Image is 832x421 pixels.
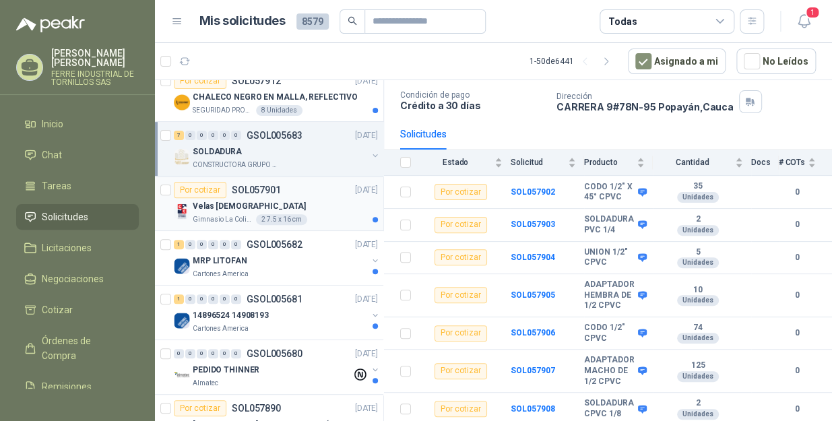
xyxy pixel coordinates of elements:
[42,148,62,162] span: Chat
[231,131,241,140] div: 0
[584,247,635,268] b: UNION 1/2" CPVC
[677,333,719,344] div: Unidades
[16,297,139,323] a: Cotizar
[584,214,635,235] b: SOLDADURA PVC 1/4
[220,131,230,140] div: 0
[355,293,378,306] p: [DATE]
[677,192,719,203] div: Unidades
[584,280,635,311] b: ADAPTADOR HEMBRA DE 1/2 CPVC
[355,238,378,251] p: [DATE]
[193,378,218,389] p: Almatec
[779,218,816,231] b: 0
[193,309,269,322] p: 14896524 14908193
[677,257,719,268] div: Unidades
[193,364,259,377] p: PEDIDO THINNER
[42,240,92,255] span: Licitaciones
[174,349,184,358] div: 0
[247,294,302,304] p: GSOL005681
[511,290,555,300] a: SOL057905
[208,240,218,249] div: 0
[42,179,71,193] span: Tareas
[511,158,565,167] span: Solicitud
[400,127,447,141] div: Solicitudes
[511,220,555,229] b: SOL057903
[653,247,743,258] b: 5
[628,48,726,74] button: Asignado a mi
[232,403,281,413] p: SOL057890
[174,149,190,165] img: Company Logo
[608,14,637,29] div: Todas
[653,150,751,176] th: Cantidad
[584,158,634,167] span: Producto
[174,258,190,274] img: Company Logo
[220,240,230,249] div: 0
[511,253,555,262] a: SOL057904
[174,313,190,329] img: Company Logo
[193,160,278,170] p: CONSTRUCTORA GRUPO FIP
[185,131,195,140] div: 0
[208,294,218,304] div: 0
[174,203,190,220] img: Company Logo
[584,323,635,344] b: CODO 1/2" CPVC
[174,291,381,334] a: 1 0 0 0 0 0 GSOL005681[DATE] Company Logo14896524 14908193Cartones America
[296,13,329,30] span: 8579
[556,101,734,112] p: CARRERA 9#78N-95 Popayán , Cauca
[208,131,218,140] div: 0
[51,48,139,67] p: [PERSON_NAME] [PERSON_NAME]
[779,289,816,302] b: 0
[174,127,381,170] a: 7 0 0 0 0 0 GSOL005683[DATE] Company LogoSOLDADURACONSTRUCTORA GRUPO FIP
[653,158,732,167] span: Cantidad
[16,374,139,399] a: Remisiones
[530,51,617,72] div: 1 - 50 de 6441
[174,294,184,304] div: 1
[511,404,555,414] a: SOL057908
[511,328,555,337] a: SOL057906
[174,236,381,280] a: 1 0 0 0 0 0 GSOL005682[DATE] Company LogoMRP LITOFANCartones America
[584,398,635,419] b: SOLDADURA CPVC 1/8
[193,255,247,267] p: MRP LITOFAN
[435,363,487,379] div: Por cotizar
[197,131,207,140] div: 0
[435,287,487,303] div: Por cotizar
[751,150,779,176] th: Docs
[419,158,492,167] span: Estado
[197,349,207,358] div: 0
[193,269,249,280] p: Cartones America
[247,240,302,249] p: GSOL005682
[42,333,126,363] span: Órdenes de Compra
[435,249,487,265] div: Por cotizar
[231,349,241,358] div: 0
[185,294,195,304] div: 0
[511,187,555,197] a: SOL057902
[185,240,195,249] div: 0
[435,401,487,417] div: Por cotizar
[16,16,85,32] img: Logo peakr
[220,294,230,304] div: 0
[419,150,511,176] th: Estado
[400,90,546,100] p: Condición de pago
[355,184,378,197] p: [DATE]
[736,48,816,74] button: No Leídos
[400,100,546,111] p: Crédito a 30 días
[355,402,378,415] p: [DATE]
[208,349,218,358] div: 0
[231,240,241,249] div: 0
[199,11,286,31] h1: Mis solicitudes
[220,349,230,358] div: 0
[16,142,139,168] a: Chat
[193,145,242,158] p: SOLDADURA
[256,105,302,116] div: 8 Unidades
[174,240,184,249] div: 1
[155,67,383,122] a: Por cotizarSOL057912[DATE] Company LogoCHALECO NEGRO EN MALLA, REFLECTIVOSEGURIDAD PROVISER LTDA8...
[677,409,719,420] div: Unidades
[16,328,139,368] a: Órdenes de Compra
[155,176,383,231] a: Por cotizarSOL057901[DATE] Company LogoVelas [DEMOGRAPHIC_DATA]Gimnasio La Colina2 7.5 x 16 cm
[174,182,226,198] div: Por cotizar
[185,349,195,358] div: 0
[16,235,139,261] a: Licitaciones
[174,73,226,89] div: Por cotizar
